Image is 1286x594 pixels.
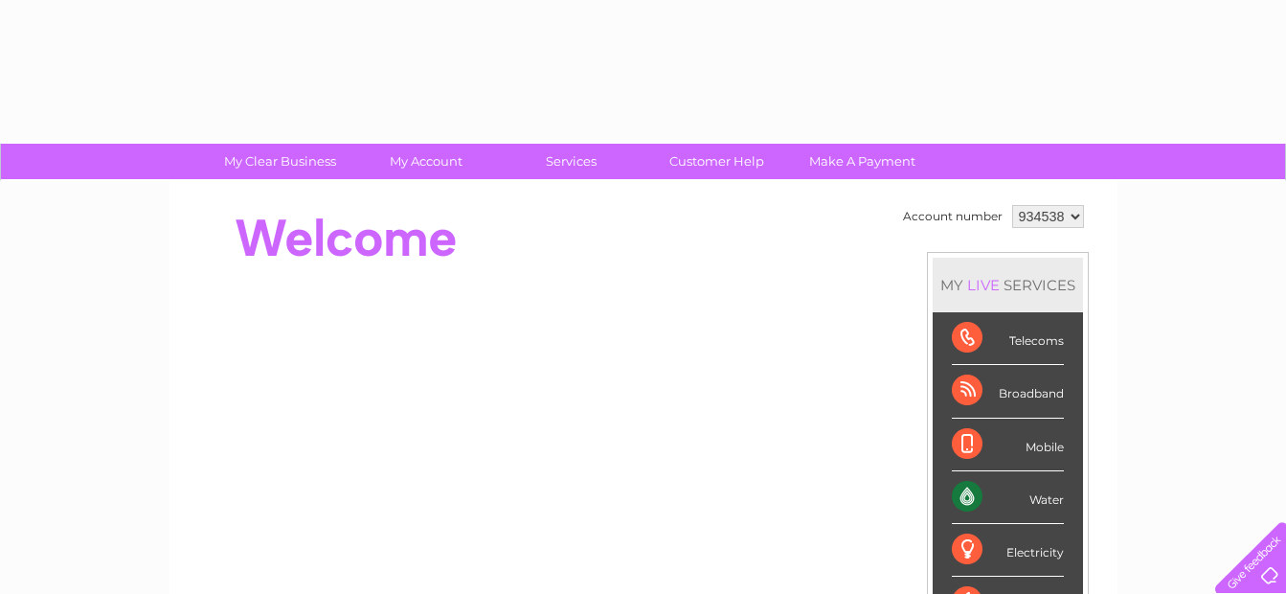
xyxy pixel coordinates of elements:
div: Telecoms [952,312,1064,365]
div: Mobile [952,419,1064,471]
div: Broadband [952,365,1064,418]
div: LIVE [963,276,1004,294]
td: Account number [898,200,1007,233]
div: Water [952,471,1064,524]
a: My Account [347,144,505,179]
div: Electricity [952,524,1064,577]
a: My Clear Business [201,144,359,179]
a: Make A Payment [783,144,941,179]
a: Customer Help [638,144,796,179]
div: MY SERVICES [933,258,1083,312]
a: Services [492,144,650,179]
